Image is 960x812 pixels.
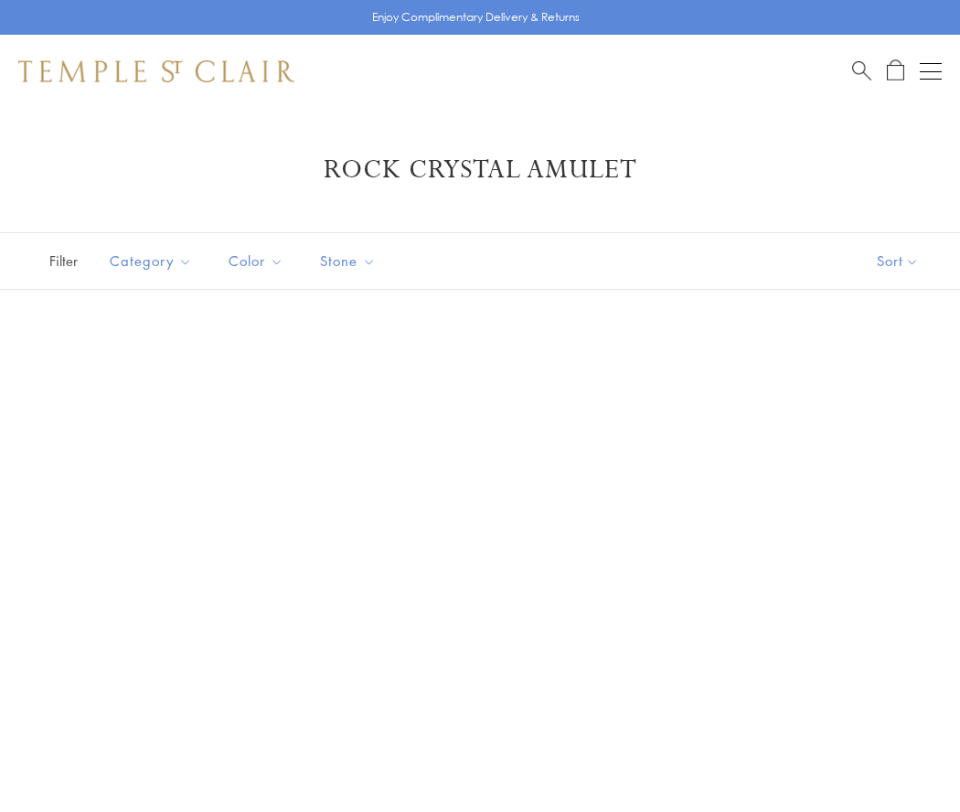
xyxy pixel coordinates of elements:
[887,59,904,82] a: Open Shopping Bag
[372,8,580,27] p: Enjoy Complimentary Delivery & Returns
[920,60,942,82] button: Open navigation
[215,240,297,282] button: Color
[836,233,960,289] button: Show sort by
[306,240,389,282] button: Stone
[101,250,206,272] span: Category
[219,250,297,272] span: Color
[46,154,914,187] h1: Rock Crystal Amulet
[852,59,871,82] a: Search
[96,240,206,282] button: Category
[311,250,389,272] span: Stone
[18,60,294,82] img: Temple St. Clair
